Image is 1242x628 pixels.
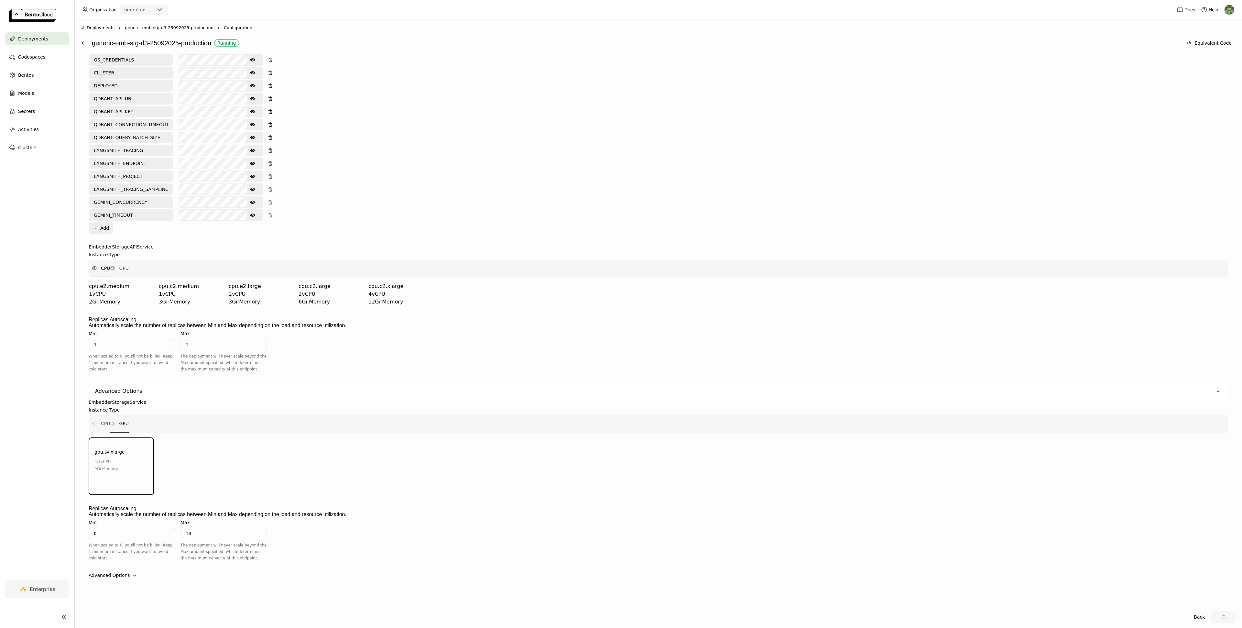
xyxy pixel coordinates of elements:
[159,282,223,306] div: cpu.c2.medium1vCPU3Gi Memory
[89,171,173,182] input: Key
[89,400,1228,405] label: EmbedderStorageService
[250,187,255,192] svg: Show password text
[89,106,173,117] input: Key
[89,145,173,156] input: Key
[92,37,1180,49] div: generic-emb-stg-d3-25092025-production
[216,25,221,30] svg: Right
[1215,388,1221,394] svg: Down
[89,353,175,372] div: When scaled to 0, you'll not be billed. Keep 1 minimum instance if you want to avoid cold start
[119,265,129,271] span: GPU
[180,353,267,372] div: The deployment will never scale beyond the Max amount specified, which determines the maximum cap...
[89,252,120,257] div: Instance Type
[247,106,258,117] button: Show password text
[89,132,173,143] input: Key
[89,197,173,207] input: Key
[89,512,1228,517] div: Automatically scale the number of replicas between Min and Max depending on the load and resource...
[131,572,138,579] svg: Down
[229,290,293,298] div: 2 vCPU
[89,572,1228,579] div: Advanced Options
[125,25,213,31] div: generic-emb-stg-d3-25092025-production
[5,123,69,136] a: Activities
[229,282,293,290] div: cpu.e2.large
[368,290,433,298] div: 4 vCPU
[299,290,363,298] div: 2 vCPU
[180,542,267,561] div: The deployment will never scale beyond the Max amount specified, which determines the maximum cap...
[94,458,118,465] div: 3.8 vCPU
[159,298,223,306] div: 3Gi Memory
[1211,611,1236,623] button: loading Update
[89,383,1228,400] div: Advanced Options
[5,141,69,154] a: Clusters
[89,506,136,512] div: Replicas Autoscaling
[5,87,69,100] a: Models
[18,35,48,43] span: Deployments
[18,107,35,115] span: Secrets
[247,68,258,78] button: Show password text
[89,55,173,65] input: Key
[18,126,39,133] span: Activities
[1184,7,1195,13] span: Docs
[217,40,236,46] div: Running
[89,119,173,130] input: Key
[159,290,223,298] div: 1 vCPU
[81,25,1236,31] nav: Breadcrumbs navigation
[5,580,69,598] a: Enterprise
[89,542,175,561] div: When scaled to 0, you'll not be billed. Keep 1 minimum instance if you want to avoid cold start
[89,520,97,525] div: Min
[247,171,258,182] button: Show password text
[18,89,34,97] span: Models
[250,109,255,114] svg: Show password text
[1201,6,1218,13] div: Help
[94,448,125,456] div: gpu.t4.xlarge
[250,200,255,205] svg: Show password text
[5,50,69,63] a: Codespaces
[89,282,154,306] div: cpu.e2.medium1vCPU2Gi Memory
[250,135,255,140] svg: Show password text
[250,174,255,179] svg: Show password text
[119,420,129,427] span: GPU
[89,94,173,104] input: Key
[1209,7,1218,13] span: Help
[89,407,120,413] div: Instance Type
[89,158,173,169] input: Key
[224,25,252,31] span: Configuration
[250,96,255,101] svg: Show password text
[18,144,37,151] span: Clusters
[299,282,363,290] div: cpu.c2.large
[18,71,34,79] span: Bentos
[159,282,223,290] div: cpu.c2.medium
[250,161,255,166] svg: Show password text
[101,420,110,427] span: CPU
[250,148,255,153] svg: Show password text
[81,25,114,31] div: Deployments
[247,145,258,156] button: Show password text
[247,119,258,130] button: Show password text
[89,244,1228,249] label: EmbedderStorageAPIService
[247,94,258,104] button: Show password text
[30,586,55,592] span: Enterprise
[89,81,173,91] input: Key
[247,55,258,65] button: Show password text
[250,83,255,88] svg: Show password text
[1183,37,1236,49] button: Equivalent Code
[89,7,116,13] span: Organization
[89,68,173,78] input: Key
[368,282,433,290] div: cpu.c2.xlarge
[1177,6,1195,13] a: Docs
[95,388,142,394] div: Advanced Options
[250,70,255,75] svg: Show password text
[247,81,258,91] button: Show password text
[5,105,69,118] a: Secrets
[89,282,154,290] div: cpu.e2.medium
[247,132,258,143] button: Show password text
[250,57,255,62] svg: Show password text
[93,226,98,231] svg: Plus
[247,184,258,194] button: Show password text
[89,298,154,306] div: 2Gi Memory
[5,32,69,45] a: Deployments
[247,210,258,220] button: Show password text
[229,298,293,306] div: 3Gi Memory
[89,184,173,194] input: Key
[18,53,45,61] span: Codespaces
